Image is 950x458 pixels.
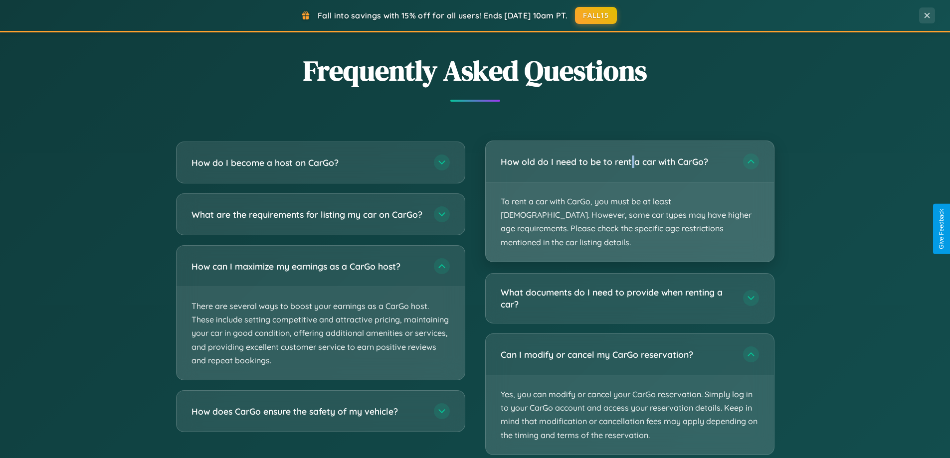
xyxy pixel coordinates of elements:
p: There are several ways to boost your earnings as a CarGo host. These include setting competitive ... [177,287,465,380]
p: To rent a car with CarGo, you must be at least [DEMOGRAPHIC_DATA]. However, some car types may ha... [486,182,774,262]
p: Yes, you can modify or cancel your CarGo reservation. Simply log in to your CarGo account and acc... [486,375,774,455]
h3: Can I modify or cancel my CarGo reservation? [501,348,733,361]
h2: Frequently Asked Questions [176,51,774,90]
h3: How do I become a host on CarGo? [191,156,424,169]
h3: How does CarGo ensure the safety of my vehicle? [191,405,424,418]
button: FALL15 [575,7,617,24]
h3: What documents do I need to provide when renting a car? [501,286,733,310]
div: Give Feedback [938,209,945,249]
span: Fall into savings with 15% off for all users! Ends [DATE] 10am PT. [318,10,568,20]
h3: What are the requirements for listing my car on CarGo? [191,208,424,221]
h3: How old do I need to be to rent a car with CarGo? [501,155,733,168]
h3: How can I maximize my earnings as a CarGo host? [191,260,424,273]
